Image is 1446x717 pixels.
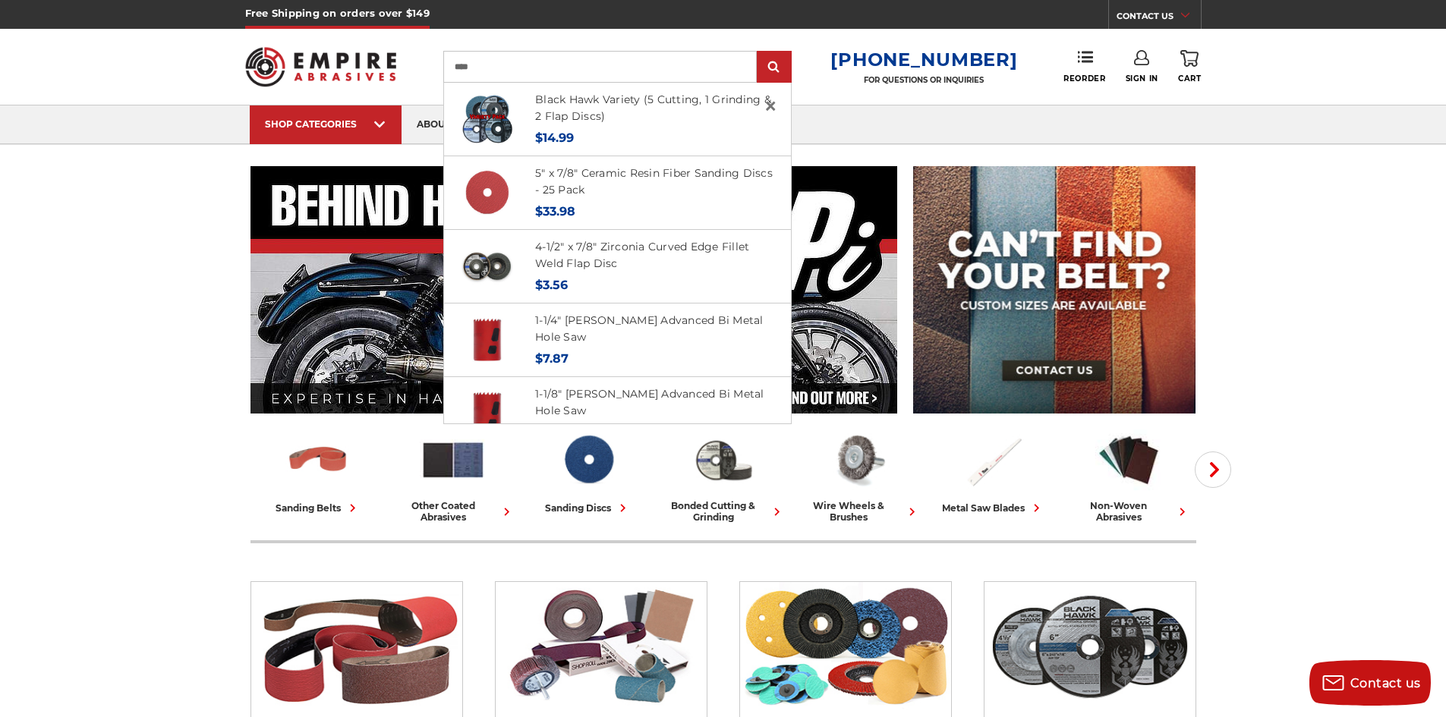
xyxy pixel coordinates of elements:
a: other coated abrasives [392,427,515,523]
img: Bonded Cutting & Grinding [984,582,1196,711]
img: promo banner for custom belts. [913,166,1196,414]
img: Non-woven Abrasives [1095,427,1162,492]
img: Wire Wheels & Brushes [825,427,892,492]
img: Sanding Discs [740,582,951,711]
a: CONTACT US [1117,8,1201,29]
span: × [764,91,777,121]
img: Black Hawk Variety (5 Cutting, 1 Grinding & 2 Flap Discs) [462,93,513,145]
span: $7.87 [535,351,569,366]
button: Contact us [1309,660,1431,706]
div: non-woven abrasives [1067,500,1190,523]
button: Next [1195,451,1231,488]
span: Sign In [1126,74,1158,83]
a: metal saw blades [932,427,1055,516]
img: Sanding Discs [555,427,622,492]
a: sanding discs [527,427,650,516]
a: non-woven abrasives [1067,427,1190,523]
a: bonded cutting & grinding [662,427,785,523]
span: Reorder [1063,74,1105,83]
a: about us [402,105,480,144]
a: Close [758,94,783,118]
img: Metal Saw Blades [960,427,1027,492]
div: bonded cutting & grinding [662,500,785,523]
a: 5" x 7/8" Ceramic Resin Fiber Sanding Discs - 25 Pack [535,166,773,197]
div: sanding belts [276,500,361,516]
img: 1-1/4" Morse Advanced Bi Metal Hole Saw [462,314,513,366]
div: sanding discs [545,500,631,516]
img: Banner for an interview featuring Horsepower Inc who makes Harley performance upgrades featured o... [250,166,898,414]
div: other coated abrasives [392,500,515,523]
div: metal saw blades [942,500,1044,516]
img: Other Coated Abrasives [496,582,707,711]
span: $3.56 [535,278,568,292]
a: Cart [1178,50,1201,83]
span: $33.98 [535,204,575,219]
img: 5" x 7/8" Ceramic Resin Fibre Disc [462,167,513,219]
a: 1-1/8" [PERSON_NAME] Advanced Bi Metal Hole Saw [535,387,764,418]
img: Sanding Belts [251,582,462,711]
a: sanding belts [257,427,380,516]
img: 1-1/8" Morse Advanced Bi Metal Hole Saw [462,388,513,439]
span: $14.99 [535,131,574,145]
img: Bonded Cutting & Grinding [690,427,757,492]
a: 4-1/2" x 7/8" Zirconia Curved Edge Fillet Weld Flap Disc [535,240,749,271]
span: Contact us [1350,676,1421,690]
a: Reorder [1063,50,1105,83]
img: Black Hawk Abrasives 4.5 inch curved edge flap disc [462,241,513,292]
a: Black Hawk Variety (5 Cutting, 1 Grinding & 2 Flap Discs) [535,93,771,124]
a: wire wheels & brushes [797,427,920,523]
div: wire wheels & brushes [797,500,920,523]
p: FOR QUESTIONS OR INQUIRIES [830,75,1017,85]
img: Sanding Belts [285,427,351,492]
a: 1-1/4" [PERSON_NAME] Advanced Bi Metal Hole Saw [535,313,764,344]
span: Cart [1178,74,1201,83]
a: [PHONE_NUMBER] [830,49,1017,71]
div: SHOP CATEGORIES [265,118,386,130]
img: Other Coated Abrasives [420,427,487,492]
img: Empire Abrasives [245,37,397,96]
